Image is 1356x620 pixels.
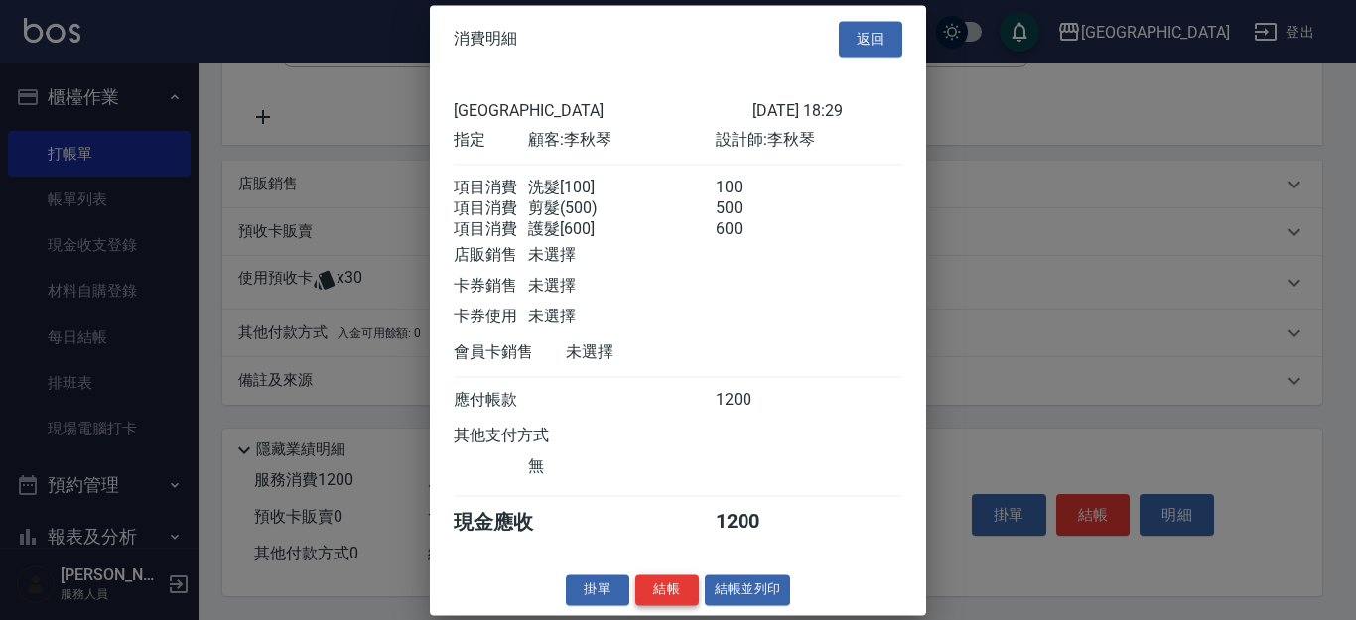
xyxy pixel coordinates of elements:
div: 應付帳款 [454,390,528,411]
div: 未選擇 [528,276,715,297]
div: 未選擇 [528,245,715,266]
div: 店販銷售 [454,245,528,266]
div: 項目消費 [454,178,528,198]
div: 顧客: 李秋琴 [528,130,715,151]
button: 返回 [839,21,902,58]
button: 結帳 [635,574,699,605]
div: 500 [716,198,790,219]
button: 掛單 [566,574,629,605]
div: 未選擇 [566,342,752,363]
div: 未選擇 [528,307,715,327]
div: 剪髮(500) [528,198,715,219]
div: 1200 [716,390,790,411]
div: [GEOGRAPHIC_DATA] [454,101,752,120]
div: 100 [716,178,790,198]
div: 項目消費 [454,219,528,240]
div: 1200 [716,509,790,536]
div: 無 [528,456,715,477]
div: 設計師: 李秋琴 [716,130,902,151]
span: 消費明細 [454,29,517,49]
div: 洗髮[100] [528,178,715,198]
div: 現金應收 [454,509,566,536]
div: 其他支付方式 [454,426,604,446]
div: [DATE] 18:29 [752,101,902,120]
div: 會員卡銷售 [454,342,566,363]
div: 卡券銷售 [454,276,528,297]
div: 指定 [454,130,528,151]
div: 護髮[600] [528,219,715,240]
div: 600 [716,219,790,240]
div: 卡券使用 [454,307,528,327]
button: 結帳並列印 [705,574,791,605]
div: 項目消費 [454,198,528,219]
